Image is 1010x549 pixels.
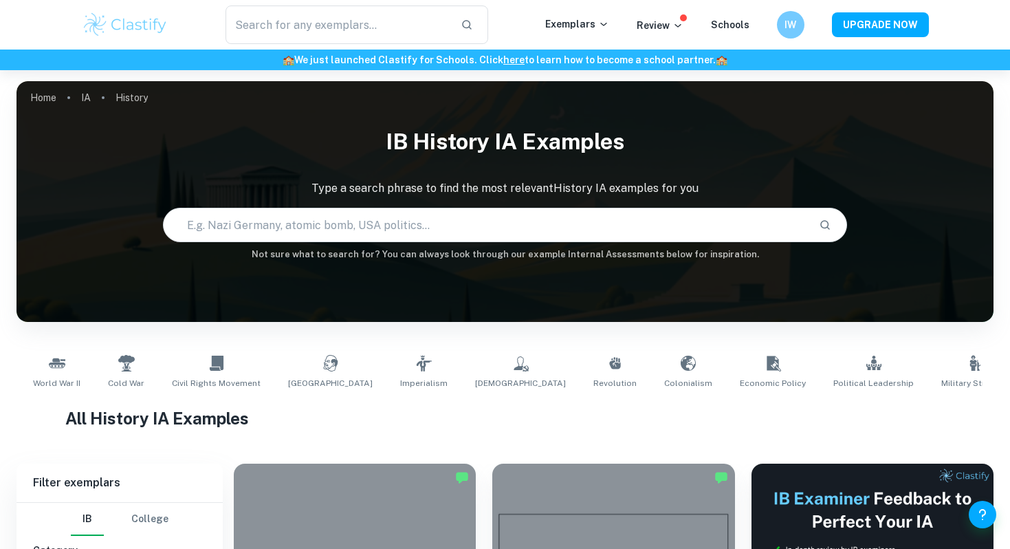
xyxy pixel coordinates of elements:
h1: IB History IA examples [17,120,993,164]
h6: IW [782,17,798,32]
h6: Not sure what to search for? You can always look through our example Internal Assessments below f... [17,248,993,261]
span: Civil Rights Movement [172,377,261,389]
span: Imperialism [400,377,448,389]
p: Review [637,18,683,33]
p: Type a search phrase to find the most relevant History IA examples for you [17,180,993,197]
div: Filter type choice [71,503,168,536]
a: here [503,54,525,65]
img: Marked [714,471,728,484]
span: 🏫 [283,54,294,65]
span: World War II [33,377,80,389]
a: IA [81,88,91,107]
span: Revolution [593,377,637,389]
button: Help and Feedback [969,501,996,528]
button: IW [777,11,804,39]
button: IB [71,503,104,536]
span: [DEMOGRAPHIC_DATA] [475,377,566,389]
h1: All History IA Examples [65,406,945,431]
span: [GEOGRAPHIC_DATA] [288,377,373,389]
img: Marked [455,471,469,484]
input: E.g. Nazi Germany, atomic bomb, USA politics... [164,206,808,244]
p: History [116,90,148,105]
input: Search for any exemplars... [226,6,450,44]
img: Clastify logo [82,11,169,39]
h6: We just launched Clastify for Schools. Click to learn how to become a school partner. [3,52,1007,67]
span: 🏫 [716,54,727,65]
span: Economic Policy [740,377,806,389]
span: Political Leadership [833,377,914,389]
a: Schools [711,19,749,30]
button: College [131,503,168,536]
h6: Filter exemplars [17,464,223,502]
span: Cold War [108,377,144,389]
a: Home [30,88,56,107]
button: Search [813,213,837,237]
p: Exemplars [545,17,609,32]
button: UPGRADE NOW [832,12,929,37]
span: Colonialism [664,377,712,389]
span: Military Strategy [941,377,1008,389]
